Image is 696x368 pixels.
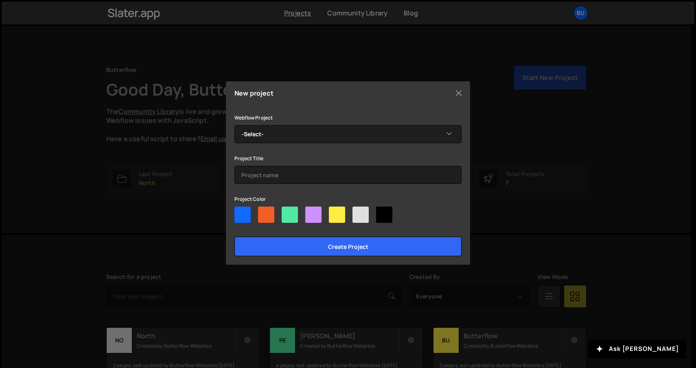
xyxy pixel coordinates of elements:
label: Webflow Project [234,114,273,122]
button: Close [453,87,465,99]
button: Ask [PERSON_NAME] [589,340,686,358]
input: Create project [234,237,462,256]
label: Project Color [234,195,266,203]
label: Project Title [234,155,263,163]
h5: New project [234,90,274,96]
input: Project name [234,166,462,184]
